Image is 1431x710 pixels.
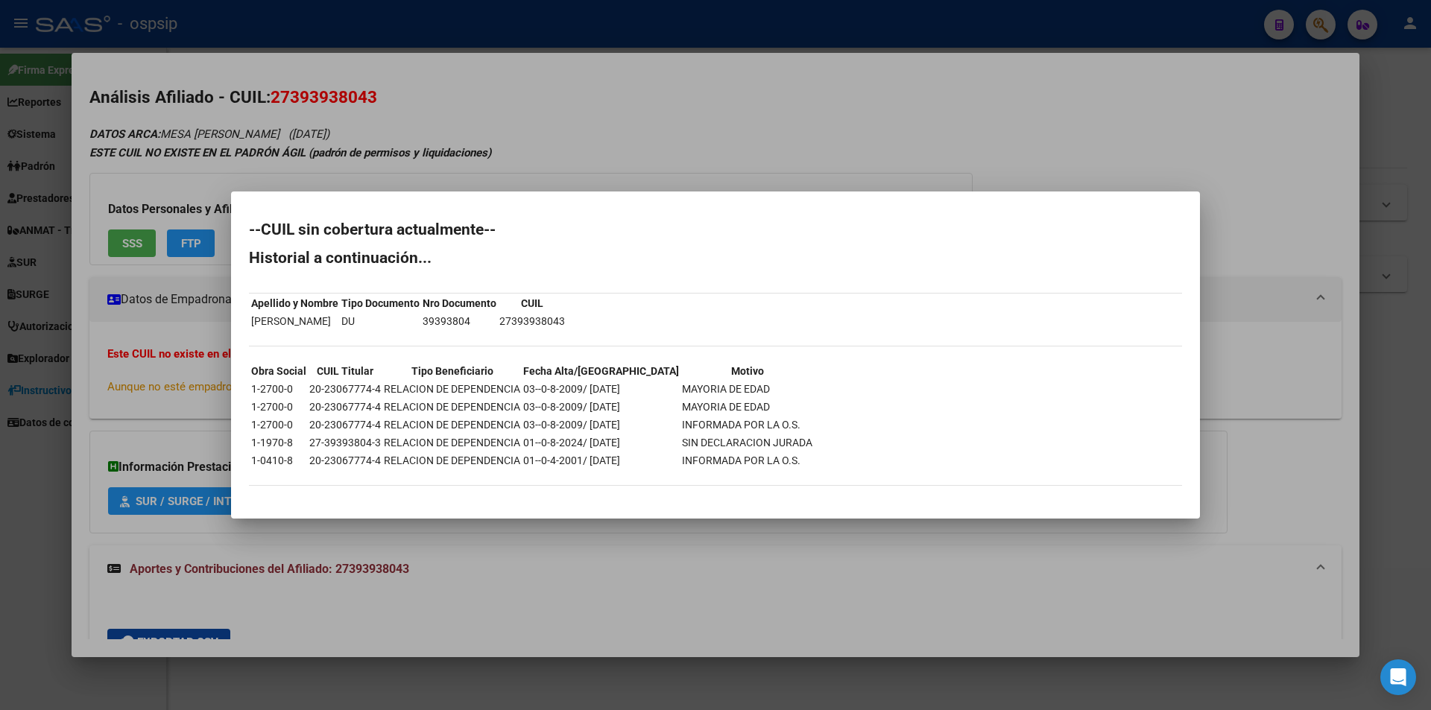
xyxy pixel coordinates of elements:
[383,452,521,469] td: RELACION DE DEPENDENCIA
[250,381,307,397] td: 1-2700-0
[522,416,680,433] td: 03--0-8-2009/ [DATE]
[522,381,680,397] td: 03--0-8-2009/ [DATE]
[383,399,521,415] td: RELACION DE DEPENDENCIA
[681,399,813,415] td: MAYORIA DE EDAD
[249,250,1182,265] h2: Historial a continuación...
[681,434,813,451] td: SIN DECLARACION JURADA
[250,313,339,329] td: [PERSON_NAME]
[383,416,521,433] td: RELACION DE DEPENDENCIA
[681,381,813,397] td: MAYORIA DE EDAD
[522,399,680,415] td: 03--0-8-2009/ [DATE]
[383,363,521,379] th: Tipo Beneficiario
[250,434,307,451] td: 1-1970-8
[250,416,307,433] td: 1-2700-0
[309,399,382,415] td: 20-23067774-4
[499,295,566,311] th: CUIL
[250,399,307,415] td: 1-2700-0
[250,363,307,379] th: Obra Social
[250,295,339,311] th: Apellido y Nombre
[499,313,566,329] td: 27393938043
[681,452,813,469] td: INFORMADA POR LA O.S.
[522,452,680,469] td: 01--0-4-2001/ [DATE]
[250,452,307,469] td: 1-0410-8
[422,295,497,311] th: Nro Documento
[522,363,680,379] th: Fecha Alta/[GEOGRAPHIC_DATA]
[383,434,521,451] td: RELACION DE DEPENDENCIA
[681,416,813,433] td: INFORMADA POR LA O.S.
[309,381,382,397] td: 20-23067774-4
[422,313,497,329] td: 39393804
[681,363,813,379] th: Motivo
[1380,659,1416,695] div: Open Intercom Messenger
[522,434,680,451] td: 01--0-8-2024/ [DATE]
[309,434,382,451] td: 27-39393804-3
[309,416,382,433] td: 20-23067774-4
[309,363,382,379] th: CUIL Titular
[341,313,420,329] td: DU
[249,222,1182,237] h2: --CUIL sin cobertura actualmente--
[341,295,420,311] th: Tipo Documento
[309,452,382,469] td: 20-23067774-4
[383,381,521,397] td: RELACION DE DEPENDENCIA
